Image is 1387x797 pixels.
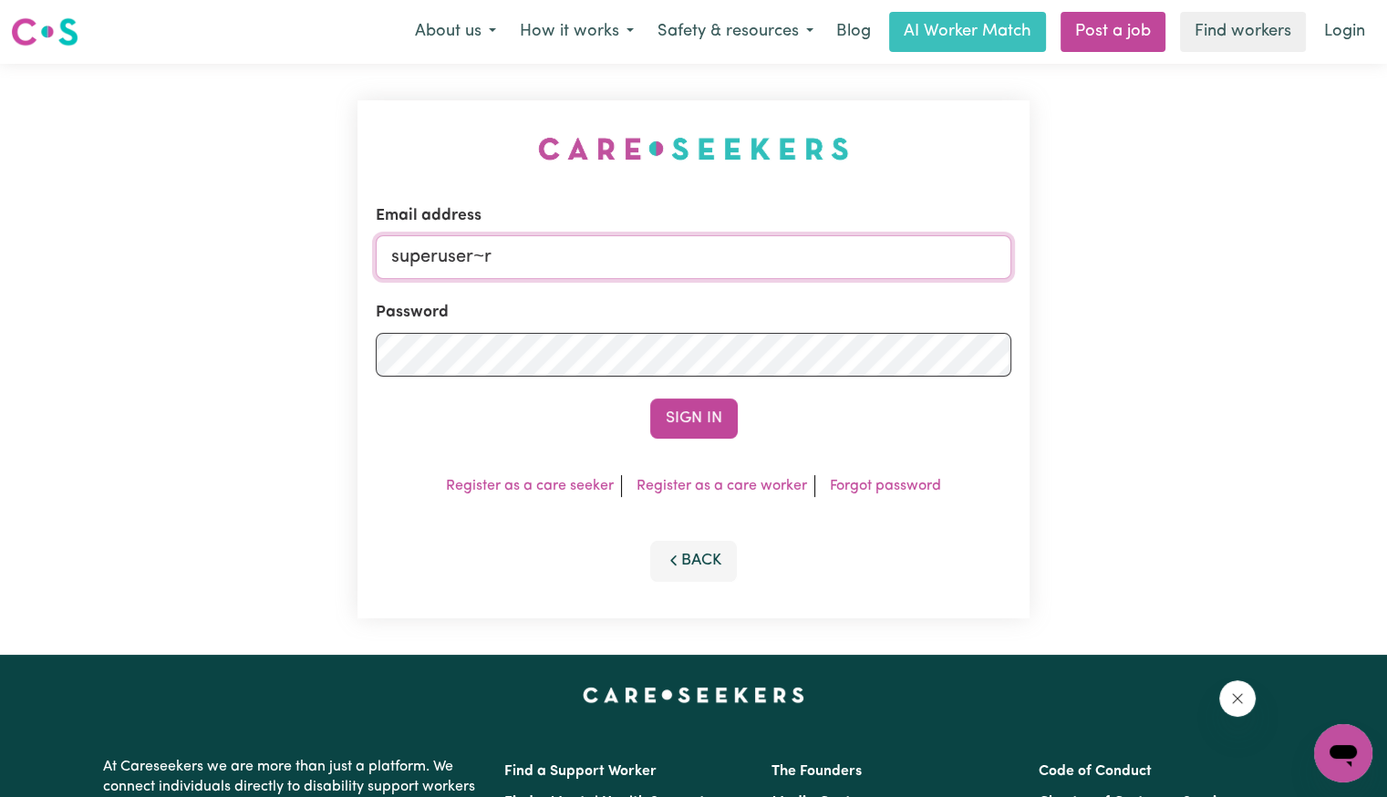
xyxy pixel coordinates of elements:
a: Find a Support Worker [504,764,657,779]
a: Register as a care worker [637,479,807,493]
input: Email address [376,235,1011,279]
a: The Founders [771,764,862,779]
button: Safety & resources [646,13,825,51]
iframe: Close message [1219,680,1256,717]
span: Need any help? [11,13,110,27]
iframe: Button to launch messaging window [1314,724,1372,782]
a: AI Worker Match [889,12,1046,52]
a: Login [1313,12,1376,52]
a: Blog [825,12,882,52]
button: How it works [508,13,646,51]
label: Password [376,301,449,325]
img: Careseekers logo [11,16,78,48]
button: About us [403,13,508,51]
label: Email address [376,204,481,228]
a: Find workers [1180,12,1306,52]
a: Code of Conduct [1039,764,1152,779]
a: Forgot password [830,479,941,493]
a: Careseekers logo [11,11,78,53]
a: Register as a care seeker [446,479,614,493]
a: Careseekers home page [583,688,804,702]
a: Post a job [1061,12,1165,52]
button: Sign In [650,398,738,439]
button: Back [650,541,738,581]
